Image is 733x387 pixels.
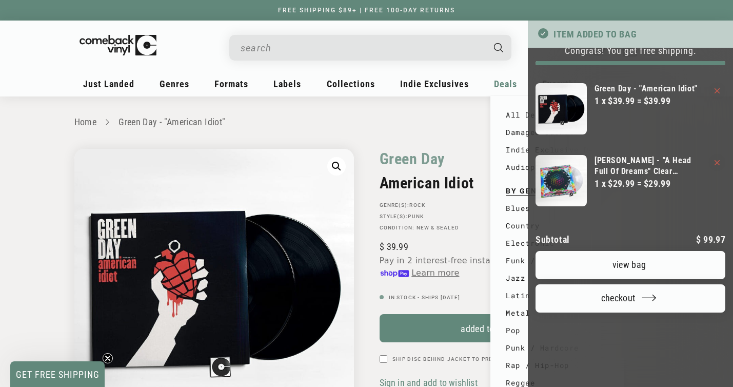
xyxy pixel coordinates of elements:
[528,21,733,48] div: Item added to bag
[595,83,698,94] a: Green Day - "American Idiot"
[528,21,733,387] div: Your bag
[16,369,100,380] span: GET FREE SHIPPING
[536,284,725,313] button: Checkout
[696,234,701,245] span: $
[595,155,707,177] a: [PERSON_NAME] - "A Head Full Of Dreams" Clear EcoRecord
[10,361,105,387] div: GET FREE SHIPPINGClose teaser
[715,160,720,165] button: Remove Coldplay - "A Head Full Of Dreams" Clear EcoRecord
[536,235,570,244] h2: Subtotal
[715,88,720,93] button: Remove Green Day - "American Idiot"
[595,177,707,190] div: 1 x $29.99 = $29.99
[103,353,113,363] button: Close teaser
[696,235,725,244] p: 99.97
[536,45,725,56] p: Congrats! You get free shipping.
[536,251,725,279] a: View bag
[595,94,698,108] div: 1 x $39.99 = $39.99
[536,332,725,355] iframe: PayPal-paypal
